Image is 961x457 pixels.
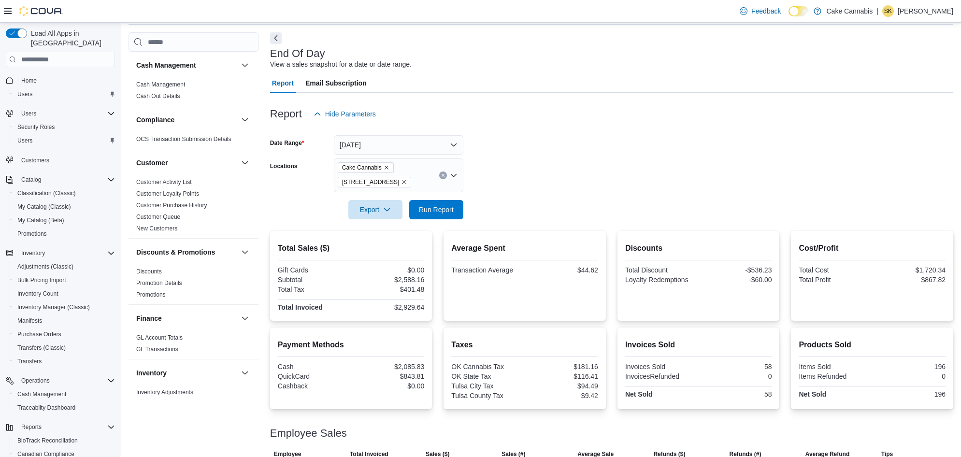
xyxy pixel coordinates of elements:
span: Cash Management [14,388,115,400]
span: Users [14,135,115,146]
span: Purchase Orders [17,330,61,338]
button: Operations [2,374,119,387]
a: Customers [17,155,53,166]
button: BioTrack Reconciliation [10,434,119,447]
span: Manifests [14,315,115,327]
span: Cash Management [17,390,66,398]
div: Samuel Keathley [882,5,894,17]
button: Users [17,108,40,119]
div: $181.16 [527,363,598,371]
span: Users [14,88,115,100]
a: Manifests [14,315,46,327]
button: Adjustments (Classic) [10,260,119,273]
span: Transfers [17,357,42,365]
button: Bulk Pricing Import [10,273,119,287]
button: Clear input [439,171,447,179]
button: Reports [17,421,45,433]
a: Users [14,135,36,146]
span: Users [17,137,32,144]
a: New Customers [136,225,177,232]
a: Cash Management [136,81,185,88]
span: Inventory [17,247,115,259]
a: Discounts [136,268,162,275]
button: Finance [136,314,237,323]
button: Users [10,87,119,101]
div: $1,720.34 [874,266,946,274]
span: Export [354,200,397,219]
p: | [876,5,878,17]
span: Users [17,90,32,98]
span: Adjustments (Classic) [14,261,115,272]
div: 196 [874,363,946,371]
a: Customer Queue [136,214,180,220]
button: My Catalog (Classic) [10,200,119,214]
a: Transfers (Classic) [14,342,70,354]
a: Traceabilty Dashboard [14,402,79,414]
div: $0.00 [353,382,425,390]
span: 1402 S Peoria Ave ste 140 [338,177,412,187]
div: QuickCard [278,372,349,380]
button: Transfers [10,355,119,368]
h2: Cost/Profit [799,243,946,254]
button: Promotions [10,227,119,241]
div: Loyalty Redemptions [625,276,697,284]
h3: Inventory [136,368,167,378]
label: Locations [270,162,298,170]
h3: Compliance [136,115,174,125]
a: Adjustments (Classic) [14,261,77,272]
button: Compliance [136,115,237,125]
a: Promotions [136,291,166,298]
span: Transfers (Classic) [17,344,66,352]
div: 0 [874,372,946,380]
a: Classification (Classic) [14,187,80,199]
button: Discounts & Promotions [136,247,237,257]
div: Cash Management [129,79,258,106]
div: Tulsa City Tax [451,382,523,390]
div: Tulsa County Tax [451,392,523,400]
div: View a sales snapshot for a date or date range. [270,59,412,70]
button: Discounts & Promotions [239,246,251,258]
span: Hide Parameters [325,109,376,119]
span: My Catalog (Beta) [14,214,115,226]
button: Inventory Count [10,287,119,300]
span: Home [17,74,115,86]
label: Date Range [270,139,304,147]
button: Security Roles [10,120,119,134]
span: Customers [21,157,49,164]
a: Feedback [736,1,785,21]
strong: Total Invoiced [278,303,323,311]
div: 196 [874,390,946,398]
div: $0.00 [353,266,425,274]
a: Inventory Adjustments [136,389,193,396]
h2: Total Sales ($) [278,243,425,254]
span: SK [884,5,892,17]
span: My Catalog (Classic) [17,203,71,211]
a: Promotion Details [136,280,182,286]
a: Customer Loyalty Points [136,190,199,197]
div: Customer [129,176,258,238]
div: $44.62 [527,266,598,274]
a: GL Transactions [136,346,178,353]
button: Catalog [17,174,45,186]
a: Transfers [14,356,45,367]
span: Inventory Manager (Classic) [17,303,90,311]
a: Home [17,75,41,86]
span: Users [17,108,115,119]
div: Total Cost [799,266,870,274]
a: Cash Management [14,388,70,400]
span: Promotions [17,230,47,238]
span: My Catalog (Classic) [14,201,115,213]
button: Remove 1402 S Peoria Ave ste 140 from selection in this group [401,179,407,185]
span: Email Subscription [305,73,367,93]
p: Cake Cannabis [826,5,873,17]
button: Classification (Classic) [10,186,119,200]
a: OCS Transaction Submission Details [136,136,231,143]
button: Home [2,73,119,87]
input: Dark Mode [789,6,809,16]
div: $867.82 [874,276,946,284]
span: My Catalog (Beta) [17,216,64,224]
button: Run Report [409,200,463,219]
a: Customer Activity List [136,179,192,186]
a: Users [14,88,36,100]
div: Gift Cards [278,266,349,274]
